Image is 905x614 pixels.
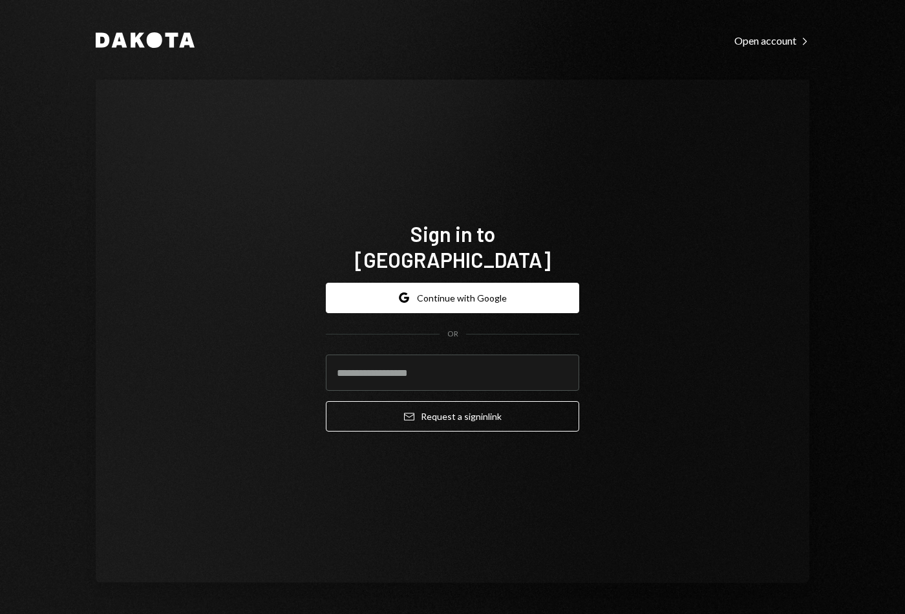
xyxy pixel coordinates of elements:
[326,283,579,313] button: Continue with Google
[734,33,809,47] a: Open account
[326,401,579,432] button: Request a signinlink
[447,329,458,340] div: OR
[326,221,579,272] h1: Sign in to [GEOGRAPHIC_DATA]
[734,34,809,47] div: Open account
